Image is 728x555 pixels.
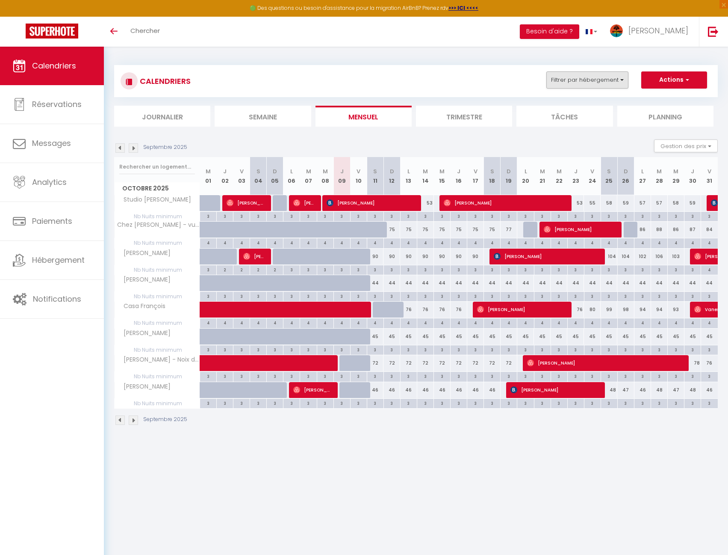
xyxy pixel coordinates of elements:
[306,167,311,175] abbr: M
[233,292,250,300] div: 3
[283,292,300,300] div: 3
[340,167,344,175] abbr: J
[484,292,500,300] div: 3
[416,106,512,127] li: Trimestre
[691,167,694,175] abbr: J
[684,222,701,237] div: 87
[233,265,250,273] div: 2
[116,275,173,285] span: [PERSON_NAME]
[333,157,350,195] th: 09
[668,238,684,246] div: 4
[423,167,428,175] abbr: M
[517,275,534,291] div: 44
[434,222,451,237] div: 75
[708,26,719,37] img: logout
[601,212,617,220] div: 3
[668,265,684,273] div: 3
[116,222,201,228] span: Chez [PERSON_NAME] - vue panoramique
[557,167,562,175] abbr: M
[317,292,333,300] div: 3
[618,265,634,273] div: 3
[684,275,701,291] div: 44
[367,212,383,220] div: 3
[701,265,718,273] div: 4
[567,157,584,195] th: 23
[601,249,617,264] div: 104
[451,249,467,264] div: 90
[115,265,200,275] span: Nb Nuits minimum
[651,238,667,246] div: 4
[534,275,551,291] div: 44
[567,275,584,291] div: 44
[115,182,200,195] span: Octobre 2025
[651,292,667,300] div: 3
[250,265,266,273] div: 2
[26,24,78,39] img: Super Booking
[684,292,701,300] div: 3
[334,238,350,246] div: 4
[668,249,684,264] div: 103
[551,265,567,273] div: 3
[618,212,634,220] div: 3
[351,238,367,246] div: 4
[617,106,713,127] li: Planning
[568,212,584,220] div: 3
[494,248,599,264] span: [PERSON_NAME]
[115,238,200,248] span: Nb Nuits minimum
[267,265,283,273] div: 2
[116,302,168,311] span: Casa François
[651,157,668,195] th: 28
[634,302,651,318] div: 94
[551,212,567,220] div: 3
[283,212,300,220] div: 3
[32,60,76,71] span: Calendriers
[684,157,701,195] th: 30
[115,212,200,221] span: Nb Nuits minimum
[334,292,350,300] div: 3
[317,157,333,195] th: 08
[501,238,517,246] div: 4
[400,275,417,291] div: 44
[617,195,634,211] div: 59
[119,159,195,175] input: Rechercher un logement...
[517,157,534,195] th: 20
[401,265,417,273] div: 3
[484,212,500,220] div: 3
[567,195,584,211] div: 53
[317,265,333,273] div: 3
[584,275,601,291] div: 44
[517,265,533,273] div: 3
[451,222,467,237] div: 75
[367,265,383,273] div: 3
[383,222,400,237] div: 75
[610,24,623,37] img: ...
[668,212,684,220] div: 3
[584,157,601,195] th: 24
[517,292,533,300] div: 3
[417,265,433,273] div: 3
[267,212,283,220] div: 3
[651,222,668,237] div: 88
[390,167,394,175] abbr: D
[484,275,501,291] div: 44
[300,238,316,246] div: 4
[400,222,417,237] div: 75
[540,167,545,175] abbr: M
[501,292,517,300] div: 3
[200,265,216,273] div: 3
[477,301,566,318] span: [PERSON_NAME]
[217,238,233,246] div: 4
[684,212,701,220] div: 3
[323,167,328,175] abbr: M
[574,167,578,175] abbr: J
[400,157,417,195] th: 13
[315,106,412,127] li: Mensuel
[467,212,483,220] div: 3
[283,157,300,195] th: 06
[434,275,451,291] div: 44
[590,167,594,175] abbr: V
[551,157,567,195] th: 22
[534,212,551,220] div: 3
[200,238,216,246] div: 4
[384,212,400,220] div: 3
